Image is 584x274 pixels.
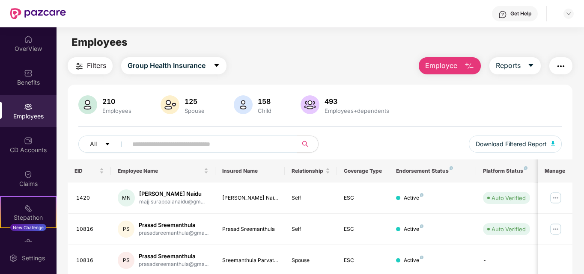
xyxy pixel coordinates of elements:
div: Spouse [292,256,330,265]
div: ESC [344,225,382,233]
img: svg+xml;base64,PHN2ZyB4bWxucz0iaHR0cDovL3d3dy53My5vcmcvMjAwMC9zdmciIHdpZHRoPSI4IiBoZWlnaHQ9IjgiIH... [420,193,423,197]
div: 1420 [76,194,104,202]
th: Employee Name [111,159,215,183]
span: caret-down [527,62,534,70]
button: Reportscaret-down [489,57,541,74]
span: Employee Name [118,168,202,174]
div: Self [292,225,330,233]
img: svg+xml;base64,PHN2ZyB4bWxucz0iaHR0cDovL3d3dy53My5vcmcvMjAwMC9zdmciIHdpZHRoPSI4IiBoZWlnaHQ9IjgiIH... [524,166,527,170]
button: search [297,136,319,153]
img: svg+xml;base64,PHN2ZyB4bWxucz0iaHR0cDovL3d3dy53My5vcmcvMjAwMC9zdmciIHdpZHRoPSIyNCIgaGVpZ2h0PSIyNC... [74,61,84,71]
img: svg+xml;base64,PHN2ZyB4bWxucz0iaHR0cDovL3d3dy53My5vcmcvMjAwMC9zdmciIHdpZHRoPSI4IiBoZWlnaHQ9IjgiIH... [450,166,453,170]
div: Spouse [183,107,206,114]
div: prasadsreemanthula@gma... [139,229,209,237]
div: 493 [323,97,391,106]
button: Employee [419,57,481,74]
img: svg+xml;base64,PHN2ZyB4bWxucz0iaHR0cDovL3d3dy53My5vcmcvMjAwMC9zdmciIHhtbG5zOnhsaW5rPSJodHRwOi8vd3... [234,95,253,114]
span: Relationship [292,168,324,174]
button: Allcaret-down [78,136,131,153]
span: Group Health Insurance [128,60,206,71]
span: All [90,139,97,149]
img: svg+xml;base64,PHN2ZyB4bWxucz0iaHR0cDovL3d3dy53My5vcmcvMjAwMC9zdmciIHdpZHRoPSIyMSIgaGVpZ2h0PSIyMC... [24,204,33,212]
span: Employee [425,60,457,71]
img: manageButton [549,191,563,205]
div: 10816 [76,225,104,233]
img: svg+xml;base64,PHN2ZyB4bWxucz0iaHR0cDovL3d3dy53My5vcmcvMjAwMC9zdmciIHhtbG5zOnhsaW5rPSJodHRwOi8vd3... [161,95,179,114]
div: 10816 [76,256,104,265]
div: Settings [19,254,48,262]
div: Get Help [510,10,531,17]
th: Manage [538,159,572,183]
img: svg+xml;base64,PHN2ZyB4bWxucz0iaHR0cDovL3d3dy53My5vcmcvMjAwMC9zdmciIHdpZHRoPSI4IiBoZWlnaHQ9IjgiIH... [420,224,423,228]
th: Coverage Type [337,159,389,183]
span: search [297,141,314,147]
img: svg+xml;base64,PHN2ZyBpZD0iQ2xhaW0iIHhtbG5zPSJodHRwOi8vd3d3LnczLm9yZy8yMDAwL3N2ZyIgd2lkdGg9IjIwIi... [24,170,33,179]
div: Employees+dependents [323,107,391,114]
div: Active [404,225,423,233]
img: svg+xml;base64,PHN2ZyB4bWxucz0iaHR0cDovL3d3dy53My5vcmcvMjAwMC9zdmciIHhtbG5zOnhsaW5rPSJodHRwOi8vd3... [464,61,474,71]
div: ESC [344,194,382,202]
div: majjisurappalanaidu@gm... [139,198,205,206]
div: Prasad Sreemanthula [139,221,209,229]
div: Stepathon [1,213,56,222]
div: Employees [101,107,133,114]
div: [PERSON_NAME] Naidu [139,190,205,198]
img: svg+xml;base64,PHN2ZyBpZD0iRW5kb3JzZW1lbnRzIiB4bWxucz0iaHR0cDovL3d3dy53My5vcmcvMjAwMC9zdmciIHdpZH... [24,238,33,246]
div: MN [118,189,135,206]
div: Auto Verified [492,225,526,233]
div: Prasad Sreemanthula [222,225,278,233]
div: Endorsement Status [396,168,469,174]
div: ESC [344,256,382,265]
div: Active [404,194,423,202]
div: 125 [183,97,206,106]
div: Platform Status [483,168,530,174]
button: Download Filtered Report [469,136,562,153]
img: New Pazcare Logo [10,8,66,19]
div: PS [118,221,134,238]
div: Self [292,194,330,202]
span: caret-down [104,141,110,148]
div: Sreemanthula Parvat... [222,256,278,265]
img: svg+xml;base64,PHN2ZyB4bWxucz0iaHR0cDovL3d3dy53My5vcmcvMjAwMC9zdmciIHhtbG5zOnhsaW5rPSJodHRwOi8vd3... [78,95,97,114]
img: svg+xml;base64,PHN2ZyB4bWxucz0iaHR0cDovL3d3dy53My5vcmcvMjAwMC9zdmciIHhtbG5zOnhsaW5rPSJodHRwOi8vd3... [301,95,319,114]
div: New Challenge [10,224,46,231]
div: Auto Verified [492,194,526,202]
th: Insured Name [215,159,285,183]
img: svg+xml;base64,PHN2ZyBpZD0iRW1wbG95ZWVzIiB4bWxucz0iaHR0cDovL3d3dy53My5vcmcvMjAwMC9zdmciIHdpZHRoPS... [24,103,33,111]
span: Filters [87,60,106,71]
img: svg+xml;base64,PHN2ZyBpZD0iQmVuZWZpdHMiIHhtbG5zPSJodHRwOi8vd3d3LnczLm9yZy8yMDAwL3N2ZyIgd2lkdGg9Ij... [24,69,33,77]
img: svg+xml;base64,PHN2ZyBpZD0iU2V0dGluZy0yMHgyMCIgeG1sbnM9Imh0dHA6Ly93d3cudzMub3JnLzIwMDAvc3ZnIiB3aW... [9,254,18,262]
img: svg+xml;base64,PHN2ZyBpZD0iSGVscC0zMngzMiIgeG1sbnM9Imh0dHA6Ly93d3cudzMub3JnLzIwMDAvc3ZnIiB3aWR0aD... [498,10,507,19]
th: Relationship [285,159,337,183]
img: svg+xml;base64,PHN2ZyB4bWxucz0iaHR0cDovL3d3dy53My5vcmcvMjAwMC9zdmciIHdpZHRoPSI4IiBoZWlnaHQ9IjgiIH... [420,256,423,259]
span: EID [74,168,98,174]
span: Reports [496,60,521,71]
div: Prasad Sreemanthula [139,252,209,260]
img: svg+xml;base64,PHN2ZyBpZD0iSG9tZSIgeG1sbnM9Imh0dHA6Ly93d3cudzMub3JnLzIwMDAvc3ZnIiB3aWR0aD0iMjAiIG... [24,35,33,44]
div: Child [256,107,273,114]
button: Filters [68,57,113,74]
div: 210 [101,97,133,106]
div: 158 [256,97,273,106]
img: svg+xml;base64,PHN2ZyB4bWxucz0iaHR0cDovL3d3dy53My5vcmcvMjAwMC9zdmciIHdpZHRoPSIyNCIgaGVpZ2h0PSIyNC... [556,61,566,71]
img: svg+xml;base64,PHN2ZyBpZD0iQ0RfQWNjb3VudHMiIGRhdGEtbmFtZT0iQ0QgQWNjb3VudHMiIHhtbG5zPSJodHRwOi8vd3... [24,136,33,145]
span: caret-down [213,62,220,70]
img: svg+xml;base64,PHN2ZyBpZD0iRHJvcGRvd24tMzJ4MzIiIHhtbG5zPSJodHRwOi8vd3d3LnczLm9yZy8yMDAwL3N2ZyIgd2... [565,10,572,17]
div: prasadsreemanthula@gma... [139,260,209,268]
div: Active [404,256,423,265]
th: EID [68,159,111,183]
img: svg+xml;base64,PHN2ZyB4bWxucz0iaHR0cDovL3d3dy53My5vcmcvMjAwMC9zdmciIHhtbG5zOnhsaW5rPSJodHRwOi8vd3... [551,141,555,146]
div: [PERSON_NAME] Nai... [222,194,278,202]
div: PS [118,252,134,269]
button: Group Health Insurancecaret-down [121,57,226,74]
span: Download Filtered Report [476,139,547,149]
span: Employees [72,36,128,48]
img: manageButton [549,222,563,236]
